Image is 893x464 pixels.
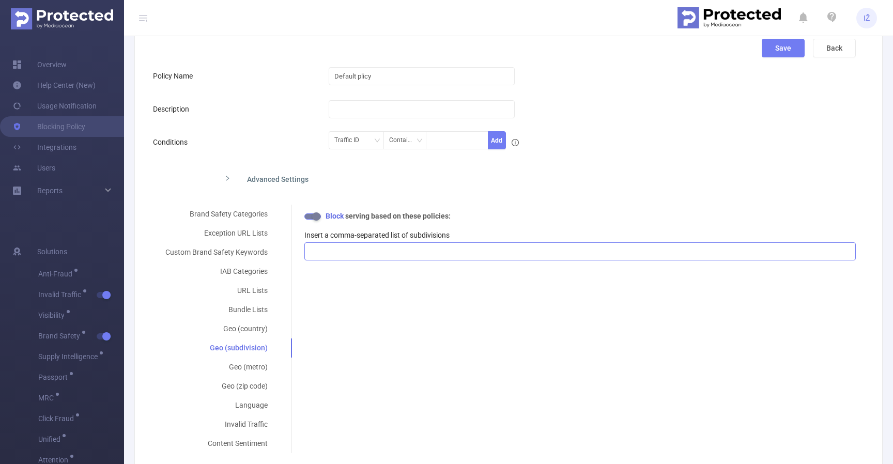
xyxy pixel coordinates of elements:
a: Usage Notification [12,96,97,116]
i: icon: down [417,137,423,145]
label: Policy Name [153,72,198,80]
span: Click Fraud [38,415,78,422]
button: Add [488,131,506,149]
div: Exception URL Lists [153,224,280,243]
div: Geo (subdivision) [153,338,280,358]
div: IAB Categories [153,262,280,281]
span: Anti-Fraud [38,270,76,277]
div: Geo (zip code) [153,377,280,396]
i: icon: info-circle [512,139,519,146]
div: Geo (metro) [153,358,280,377]
a: Help Center (New) [12,75,96,96]
div: Invalid Traffic [153,415,280,434]
button: Save [762,39,805,57]
div: Custom Brand Safety Keywords [153,243,280,262]
span: Visibility [38,312,68,319]
a: Integrations [12,137,76,158]
div: Brand Safety Categories [153,205,280,224]
a: Users [12,158,55,178]
div: URL Lists [153,281,280,300]
div: Traffic ID [334,132,366,149]
span: IŽ [864,8,870,28]
a: Blocking Policy [12,116,85,137]
a: Reports [37,180,63,201]
label: Insert a comma-separated list of subdivisions [304,231,450,239]
a: Overview [12,54,67,75]
div: Contains [389,132,421,149]
span: Solutions [37,241,67,262]
div: Content Sentiment [153,434,280,453]
span: MRC [38,394,57,401]
div: Geo (country) [153,319,280,338]
b: Block [324,212,345,220]
label: Conditions [153,138,193,146]
span: Supply Intelligence [38,353,101,360]
div: icon: rightAdvanced Settings [216,167,638,189]
i: icon: down [374,137,380,145]
span: Invalid Traffic [38,291,85,298]
i: icon: right [224,175,230,181]
span: Passport [38,374,71,381]
span: Brand Safety [38,332,84,339]
button: Back [813,39,856,57]
div: Language [153,396,280,415]
span: Reports [37,187,63,195]
b: serving based on these policies: [345,212,451,220]
span: Attention [38,456,72,463]
span: Unified [38,436,64,443]
img: Protected Media [11,8,113,29]
label: Description [153,105,194,113]
div: Bundle Lists [153,300,280,319]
